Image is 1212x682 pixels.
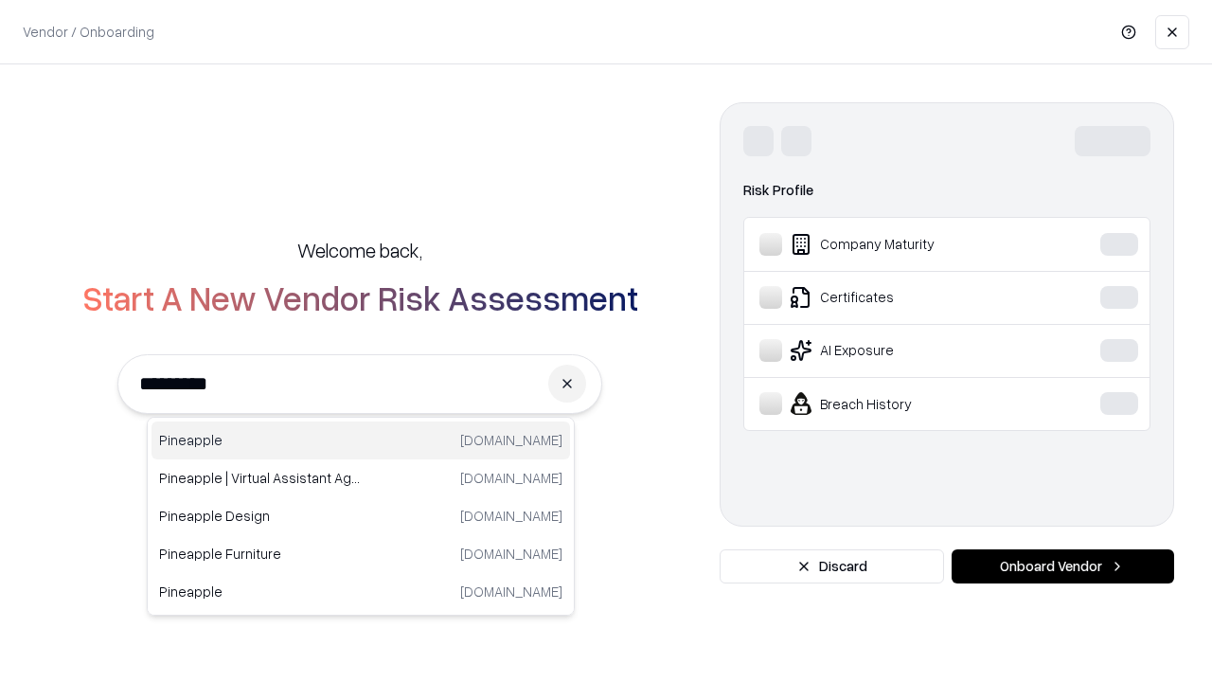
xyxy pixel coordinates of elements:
[460,544,562,564] p: [DOMAIN_NAME]
[159,468,361,488] p: Pineapple | Virtual Assistant Agency
[159,544,361,564] p: Pineapple Furniture
[297,237,422,263] h5: Welcome back,
[23,22,154,42] p: Vendor / Onboarding
[460,582,562,601] p: [DOMAIN_NAME]
[759,392,1043,415] div: Breach History
[759,233,1043,256] div: Company Maturity
[720,549,944,583] button: Discard
[159,430,361,450] p: Pineapple
[460,468,562,488] p: [DOMAIN_NAME]
[759,286,1043,309] div: Certificates
[147,417,575,616] div: Suggestions
[460,430,562,450] p: [DOMAIN_NAME]
[159,582,361,601] p: Pineapple
[460,506,562,526] p: [DOMAIN_NAME]
[159,506,361,526] p: Pineapple Design
[759,339,1043,362] div: AI Exposure
[743,179,1150,202] div: Risk Profile
[82,278,638,316] h2: Start A New Vendor Risk Assessment
[952,549,1174,583] button: Onboard Vendor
